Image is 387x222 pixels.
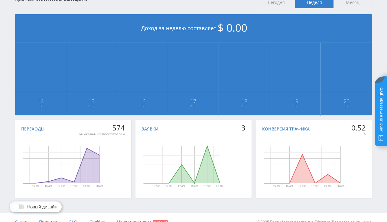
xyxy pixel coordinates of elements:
[117,104,167,108] span: Авг
[324,185,331,188] text: 19 авг.
[337,185,344,188] text: 20 авг.
[168,104,219,108] span: Авг
[79,124,125,132] div: 574
[216,185,224,188] text: 20 авг.
[219,99,269,104] span: 18
[67,99,117,104] span: 15
[273,185,280,188] text: 15 авг.
[152,185,160,188] text: 15 авг.
[141,127,158,131] div: Заявки
[57,185,65,188] text: 17 авг.
[262,127,310,131] div: Конверсия трафика
[168,99,219,104] span: 17
[96,185,103,188] text: 20 авг.
[191,185,198,188] text: 18 авг.
[32,185,40,188] text: 15 авг.
[321,104,372,108] span: Авг
[203,185,211,188] text: 19 авг.
[270,99,320,104] span: 19
[311,185,319,188] text: 18 авг.
[79,132,125,137] div: уникальных посетителей
[27,204,57,209] span: Новый дизайн
[165,185,173,188] text: 16 авг.
[178,185,186,188] text: 17 авг.
[286,185,293,188] text: 16 авг.
[21,127,44,131] div: Переходы
[83,185,91,188] text: 19 авг.
[219,104,269,108] span: Авг
[15,14,372,43] div: Доход за неделю составляет
[351,124,366,132] div: 0.52
[15,104,66,108] span: Авг
[351,132,366,137] div: %
[244,134,360,195] svg: Диаграмма.
[270,104,320,108] span: Авг
[45,185,52,188] text: 16 авг.
[117,99,167,104] span: 16
[241,124,246,132] div: 3
[70,185,78,188] text: 18 авг.
[321,99,372,104] span: 20
[298,185,306,188] text: 17 авг.
[3,134,119,195] svg: Диаграмма.
[15,99,66,104] span: 14
[67,104,117,108] span: Авг
[218,21,247,35] span: $ 0.00
[123,134,240,195] svg: Диаграмма.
